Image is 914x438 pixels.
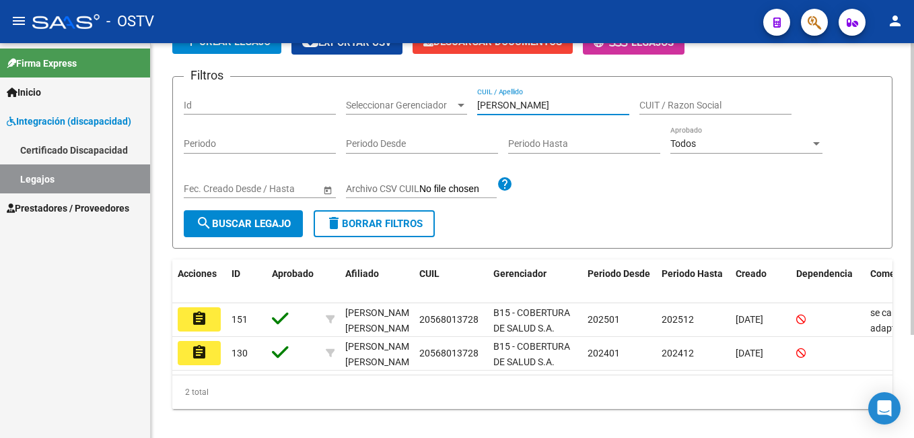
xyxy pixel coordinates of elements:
[670,138,696,149] span: Todos
[320,183,335,197] button: Open calendar
[302,36,392,49] span: Exportar CSV
[191,311,207,327] mat-icon: assignment
[7,114,131,129] span: Integración (discapacidad)
[172,375,892,409] div: 2 total
[314,210,435,237] button: Borrar Filtros
[419,268,440,279] span: CUIL
[7,201,129,216] span: Prestadores / Proveedores
[345,305,417,336] div: [PERSON_NAME] [PERSON_NAME]
[736,268,767,279] span: Creado
[340,259,414,304] datatable-header-cell: Afiliado
[106,7,154,36] span: - OSTV
[184,210,303,237] button: Buscar Legajo
[267,259,320,304] datatable-header-cell: Aprobado
[488,259,582,304] datatable-header-cell: Gerenciador
[414,259,488,304] datatable-header-cell: CUIL
[582,259,656,304] datatable-header-cell: Periodo Desde
[736,348,763,358] span: [DATE]
[345,339,417,370] div: [PERSON_NAME] [PERSON_NAME]
[326,215,342,231] mat-icon: delete
[419,314,479,325] span: 20568013728
[232,268,240,279] span: ID
[419,183,497,195] input: Archivo CSV CUIL
[184,66,230,85] h3: Filtros
[656,259,730,304] datatable-header-cell: Periodo Hasta
[346,100,455,111] span: Seleccionar Gerenciador
[11,13,27,29] mat-icon: menu
[232,348,248,358] span: 130
[172,259,226,304] datatable-header-cell: Acciones
[588,348,620,358] span: 202401
[588,268,650,279] span: Periodo Desde
[191,344,207,361] mat-icon: assignment
[588,314,620,325] span: 202501
[419,348,479,358] span: 20568013728
[662,314,694,325] span: 202512
[183,36,271,48] span: Crear Legajo
[493,341,570,383] span: B15 - COBERTURA DE SALUD S.A. (Boreal)
[7,85,41,100] span: Inicio
[791,259,865,304] datatable-header-cell: Dependencia
[346,183,419,194] span: Archivo CSV CUIL
[662,348,694,358] span: 202412
[730,259,791,304] datatable-header-cell: Creado
[796,268,853,279] span: Dependencia
[178,268,217,279] span: Acciones
[196,215,212,231] mat-icon: search
[272,268,314,279] span: Aprobado
[493,268,547,279] span: Gerenciador
[887,13,903,29] mat-icon: person
[244,183,310,195] input: Fecha fin
[868,392,901,425] div: Open Intercom Messenger
[196,218,291,230] span: Buscar Legajo
[662,268,723,279] span: Periodo Hasta
[497,176,513,192] mat-icon: help
[736,314,763,325] span: [DATE]
[232,314,248,325] span: 151
[7,56,77,71] span: Firma Express
[326,218,423,230] span: Borrar Filtros
[226,259,267,304] datatable-header-cell: ID
[184,183,233,195] input: Fecha inicio
[493,307,570,349] span: B15 - COBERTURA DE SALUD S.A. (Boreal)
[345,268,379,279] span: Afiliado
